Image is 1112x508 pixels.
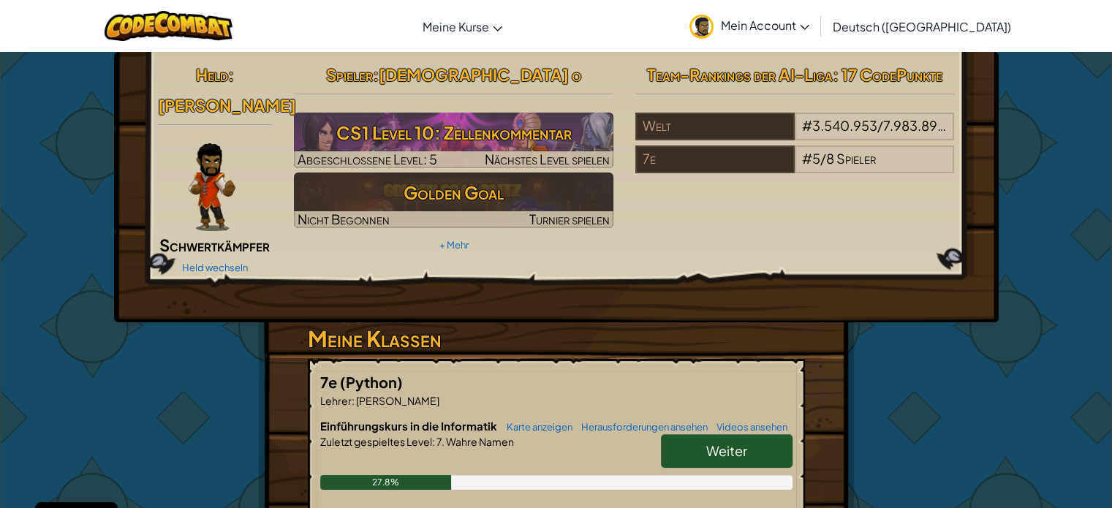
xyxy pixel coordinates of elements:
a: Videos ansehen [709,421,787,433]
a: + Mehr [439,239,468,251]
div: 27.8% [320,475,452,490]
span: Wahre Namen [445,435,514,448]
span: : 17 CodePunkte [833,64,942,85]
h3: CS1 Level 10: Zellenkommentar [294,116,613,149]
span: Spieler [948,117,987,134]
a: Herausforderungen ansehen [574,421,708,433]
div: Welt [635,113,795,140]
span: Meine Kurse [423,19,489,34]
span: Spieler [326,64,373,85]
span: 8 [826,150,834,167]
span: 7e [320,373,340,391]
span: Zuletzt gespieltes Level [320,435,432,448]
span: / [877,117,883,134]
img: CodeCombat logo [105,11,232,41]
span: # [802,150,812,167]
span: / [820,150,826,167]
span: (Python) [340,373,403,391]
span: # [802,117,812,134]
a: Mein Account [682,3,817,49]
span: Nicht Begonnen [298,211,390,227]
img: CS1 Level 10: Zellenkommentar [294,113,613,168]
a: 7e#5/8Spieler [635,159,955,176]
span: Spieler [836,150,876,167]
span: Weiter [706,442,747,459]
img: duelist-pose.png [189,143,235,231]
a: Golden GoalNicht BegonnenTurnier spielen [294,173,613,228]
a: Deutsch ([GEOGRAPHIC_DATA]) [825,7,1018,46]
span: Turnier spielen [529,211,610,227]
span: Team-Rankings der AI-Liga [647,64,833,85]
span: [PERSON_NAME] [355,394,439,407]
h3: Meine Klassen [308,322,805,355]
span: Abgeschlossene Level: 5 [298,151,437,167]
span: [PERSON_NAME] [158,95,296,115]
span: Deutsch ([GEOGRAPHIC_DATA]) [833,19,1011,34]
span: 3.540.953 [812,117,877,134]
span: : [432,435,435,448]
span: 7. [435,435,445,448]
div: 7e [635,145,795,173]
span: 5 [812,150,820,167]
span: [DEMOGRAPHIC_DATA] o [379,64,581,85]
h3: Golden Goal [294,176,613,209]
span: Held [196,64,228,85]
a: Meine Kurse [415,7,510,46]
img: avatar [689,15,714,39]
span: Mein Account [721,18,809,33]
a: Welt#3.540.953/7.983.892Spieler [635,126,955,143]
img: Golden Goal [294,173,613,228]
span: : [352,394,355,407]
a: Nächstes Level spielen [294,113,613,168]
span: : [228,64,234,85]
a: Held wechseln [182,262,248,273]
span: Lehrer [320,394,352,407]
span: : [373,64,379,85]
span: 7.983.892 [883,117,946,134]
a: Karte anzeigen [499,421,572,433]
span: Nächstes Level spielen [485,151,610,167]
span: Einführungskurs in die Informatik [320,419,499,433]
span: Schwertkämpfer [159,235,270,255]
